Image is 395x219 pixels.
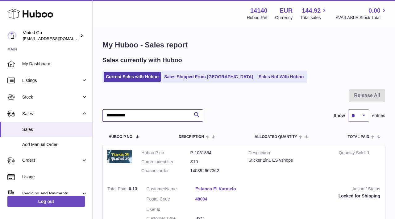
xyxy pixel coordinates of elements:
dd: P-1051864 [190,150,239,156]
h1: My Huboo - Sales report [102,40,385,50]
span: [EMAIL_ADDRESS][DOMAIN_NAME] [23,36,91,41]
dd: 140392667362 [190,168,239,174]
a: Log out [7,196,85,207]
div: Huboo Ref [247,15,268,21]
a: Current Sales with Huboo [104,72,161,82]
strong: Total Paid [107,186,129,193]
span: 144.92 [302,6,321,15]
dt: Channel order [141,168,190,174]
span: Add Manual Order [22,142,88,148]
dt: User Id [147,207,196,213]
img: giedre.bartusyte@vinted.com [7,31,17,40]
dt: Name [147,186,196,193]
span: 0.13 [129,186,137,191]
a: Estanco El Karmelo [195,186,244,192]
dd: S10 [190,159,239,165]
a: 0.00 AVAILABLE Stock Total [335,6,388,21]
a: 144.92 Total sales [300,6,328,21]
a: 48004 [195,196,244,202]
span: My Dashboard [22,61,88,67]
span: Listings [22,78,81,83]
h2: Sales currently with Huboo [102,56,182,64]
dt: Current identifier [141,159,190,165]
div: Vinted Go [23,30,78,42]
strong: Action / Status [254,186,380,193]
span: Sales [22,111,81,117]
span: 0.00 [368,6,380,15]
div: Sticker 2in1 ES vshops [248,157,329,163]
img: 141401753105700.jpeg [107,150,132,163]
dt: Postal Code [147,196,196,204]
div: Currency [275,15,293,21]
dt: Huboo P no [141,150,190,156]
strong: Description [248,150,329,157]
span: Orders [22,157,81,163]
strong: 14140 [250,6,268,15]
div: Locked for Shipping [254,193,380,199]
span: Total paid [348,135,369,139]
span: Invoicing and Payments [22,191,81,197]
td: 1 [334,145,385,181]
span: Huboo P no [109,135,132,139]
span: ALLOCATED Quantity [255,135,297,139]
span: Usage [22,174,88,180]
span: entries [372,113,385,119]
label: Show [334,113,345,119]
strong: Quantity Sold [339,150,367,157]
span: Stock [22,94,81,100]
span: AVAILABLE Stock Total [335,15,388,21]
span: Sales [22,127,88,132]
strong: EUR [280,6,293,15]
span: Customer [147,186,165,191]
a: Sales Shipped From [GEOGRAPHIC_DATA] [162,72,255,82]
span: Total sales [300,15,328,21]
a: Sales Not With Huboo [256,72,306,82]
span: Description [179,135,204,139]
